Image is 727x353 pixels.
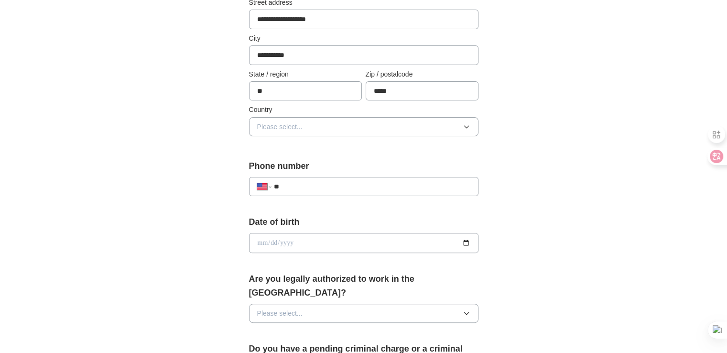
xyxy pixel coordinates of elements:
[249,69,362,79] label: State / region
[257,121,303,132] span: Please select...
[249,272,478,300] label: Are you legally authorized to work in the [GEOGRAPHIC_DATA]?
[249,33,478,44] label: City
[249,117,478,136] button: Please select...
[366,69,478,79] label: Zip / postalcode
[249,304,478,323] button: Please select...
[249,215,478,229] label: Date of birth
[257,308,303,319] span: Please select...
[249,159,478,173] label: Phone number
[249,104,478,115] label: Country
